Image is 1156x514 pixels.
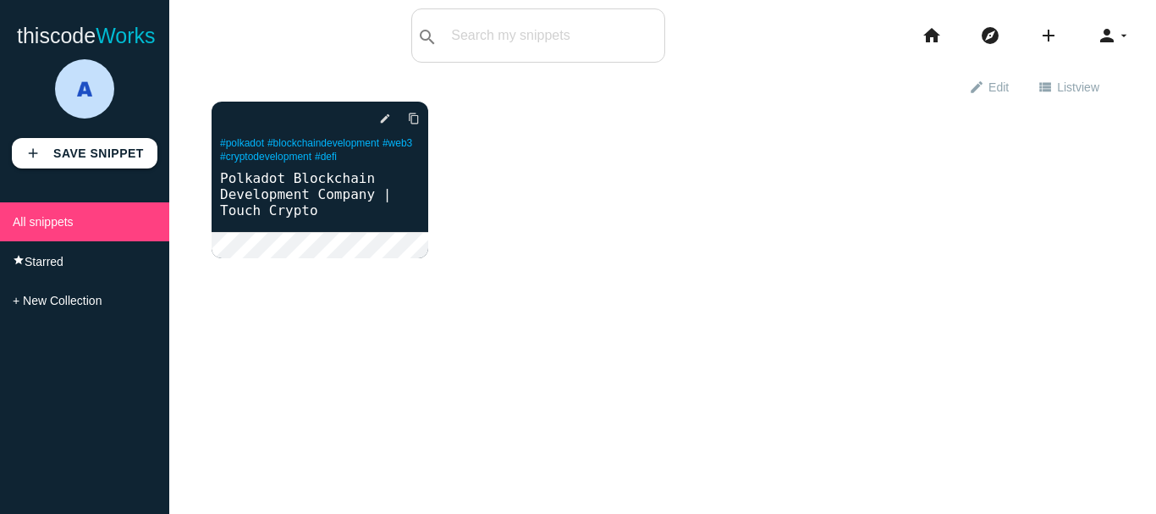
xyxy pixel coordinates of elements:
[267,137,379,149] a: #blockchaindevelopment
[25,138,41,169] i: add
[1117,8,1131,63] i: arrow_drop_down
[315,151,337,163] a: #defi
[922,8,942,63] i: home
[220,151,311,163] a: #cryptodevelopment
[1057,72,1099,101] span: List
[988,72,1009,101] span: Edit
[13,294,102,307] span: + New Collection
[408,103,420,134] i: content_copy
[443,18,664,53] input: Search my snippets
[1097,8,1117,63] i: person
[1038,8,1059,63] i: add
[412,9,443,62] button: search
[394,103,420,134] a: Copy to Clipboard
[969,72,984,101] i: edit
[980,8,1000,63] i: explore
[417,10,438,64] i: search
[955,71,1023,102] a: editEdit
[1038,72,1053,101] i: view_list
[17,8,156,63] a: thiscodeWorks
[13,254,25,266] i: star
[12,138,157,169] a: addSave Snippet
[1023,71,1114,102] a: view_listListview
[379,103,391,134] i: edit
[383,137,412,149] a: #web3
[25,255,63,268] span: Starred
[220,137,264,149] a: #polkadot
[212,169,428,220] a: Polkadot Blockchain Development Company | Touch Crypto
[55,59,114,119] img: 9b451228ba1b056c162b28b40e89f397
[13,215,74,229] span: All snippets
[1076,80,1099,94] span: view
[366,103,391,134] a: edit
[96,24,155,47] span: Works
[53,146,144,160] b: Save Snippet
